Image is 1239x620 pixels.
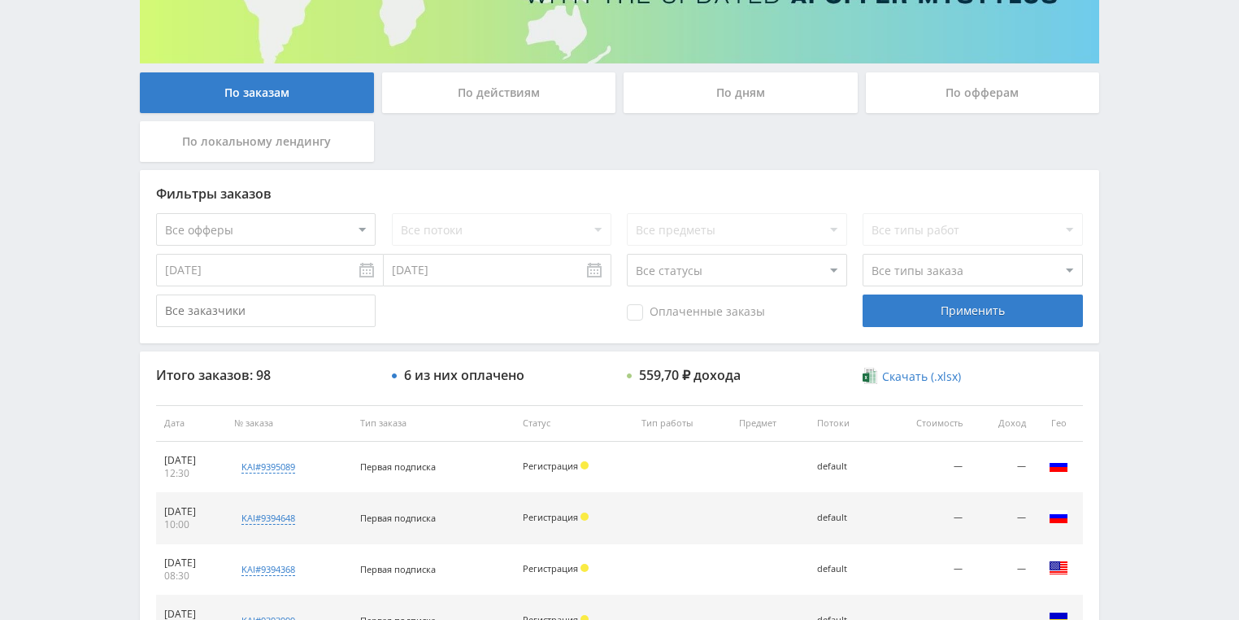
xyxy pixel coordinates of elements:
span: Скачать (.xlsx) [882,370,961,383]
img: xlsx [863,368,876,384]
div: По действиям [382,72,616,113]
td: — [880,544,971,596]
td: — [880,493,971,544]
td: — [971,544,1034,596]
div: 6 из них оплачено [404,368,524,382]
span: Первая подписка [360,461,436,473]
div: 10:00 [164,518,218,531]
span: Регистрация [523,511,578,523]
div: Итого заказов: 98 [156,368,376,382]
div: По дням [624,72,858,113]
div: kai#9395089 [241,461,295,474]
td: — [971,493,1034,544]
th: Потоки [809,405,880,442]
div: default [817,513,872,523]
div: [DATE] [164,557,218,570]
td: — [971,442,1034,493]
div: По локальному лендингу [140,121,374,162]
span: Холд [580,564,589,572]
th: Стоимость [880,405,971,442]
th: Статус [515,405,633,442]
th: Гео [1034,405,1083,442]
span: Холд [580,513,589,521]
th: Предмет [731,405,809,442]
div: Применить [863,295,1082,327]
th: Доход [971,405,1034,442]
div: kai#9394368 [241,563,295,576]
img: usa.png [1049,558,1068,578]
div: По заказам [140,72,374,113]
div: default [817,564,872,574]
div: [DATE] [164,454,218,467]
input: Все заказчики [156,295,376,327]
span: Оплаченные заказы [627,304,765,321]
div: Фильтры заказов [156,186,1083,201]
th: Дата [156,405,226,442]
span: Первая подписка [360,512,436,524]
span: Первая подписка [360,563,436,575]
div: 559,70 ₽ дохода [639,368,741,382]
th: № заказа [226,405,352,442]
span: Регистрация [523,460,578,472]
img: rus.png [1049,507,1068,526]
div: 08:30 [164,570,218,583]
div: kai#9394648 [241,512,295,525]
img: rus.png [1049,456,1068,475]
div: default [817,461,872,472]
a: Скачать (.xlsx) [863,369,960,385]
div: 12:30 [164,467,218,480]
th: Тип заказа [352,405,515,442]
td: — [880,442,971,493]
span: Холд [580,461,589,469]
span: Регистрация [523,562,578,574]
div: По офферам [866,72,1100,113]
th: Тип работы [633,405,731,442]
div: [DATE] [164,505,218,518]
